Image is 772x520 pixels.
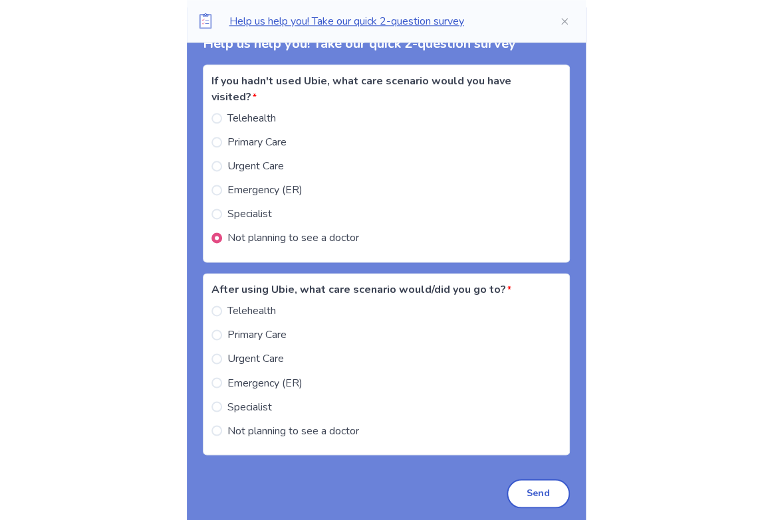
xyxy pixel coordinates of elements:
span: Telehealth [227,303,276,319]
span: Primary Care [227,134,287,150]
span: Primary Care [227,327,287,343]
span: Urgent Care [227,351,284,367]
span: Emergency (ER) [227,375,303,390]
span: Telehealth [227,110,276,126]
span: Emergency (ER) [227,182,303,198]
label: After using Ubie, what care scenario would/did you go to? [211,282,553,298]
span: Not planning to see a doctor [227,422,359,438]
span: Specialist [227,398,272,414]
label: If you hadn't used Ubie, what care scenario would you have visited? [211,73,553,105]
span: Not planning to see a doctor [227,230,359,246]
span: Specialist [227,206,272,222]
p: Help us help you! Take our quick 2-question survey [229,13,538,29]
p: Help us help you! Take our quick 2-question survey [203,34,570,54]
button: Send [507,479,570,508]
span: Urgent Care [227,158,284,174]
